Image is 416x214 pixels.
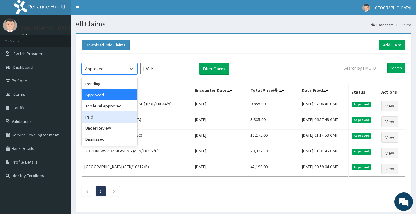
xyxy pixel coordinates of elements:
[82,145,192,161] td: GOODNEWS ADASIGWUNG (AEN/10212/E)
[82,111,137,123] div: Paid
[379,84,405,98] th: Actions
[82,78,137,89] div: Pending
[82,40,130,50] button: Download Paid Claims
[299,161,349,177] td: [DATE] 00:59:04 GMT
[140,63,196,74] input: Select Month and Year
[381,116,398,127] a: View
[248,130,299,145] td: 18,175.00
[248,98,299,114] td: 9,855.00
[248,161,299,177] td: 42,190.00
[394,22,411,27] li: Claims
[371,22,394,27] a: Dashboard
[381,164,398,174] a: View
[299,130,349,145] td: [DATE] 01:14:53 GMT
[352,149,371,154] span: Approved
[299,98,349,114] td: [DATE] 07:06:41 GMT
[199,63,229,75] button: Filter Claims
[299,114,349,130] td: [DATE] 06:57:49 GMT
[362,4,370,12] img: User Image
[22,34,36,38] a: Online
[36,67,85,129] span: We're online!
[82,123,137,134] div: Under Review
[113,188,116,194] a: Next page
[352,164,371,170] span: Approved
[381,132,398,143] a: View
[299,145,349,161] td: [DATE] 01:08:45 GMT
[381,101,398,111] a: View
[3,146,117,168] textarea: Type your message and hit 'Enter'
[101,3,116,18] div: Minimize live chat window
[32,34,104,42] div: Chat with us now
[192,84,248,98] th: Encounter Date
[340,63,385,73] input: Search by HMO ID
[11,31,25,46] img: d_794563401_company_1708531726252_794563401
[13,64,33,70] span: Dashboard
[379,40,405,50] a: Add Claim
[3,18,17,32] img: User Image
[352,102,371,107] span: Approved
[82,89,137,100] div: Approved
[82,161,192,177] td: [GEOGRAPHIC_DATA] (AEN/10212/B)
[86,188,89,194] a: Previous page
[13,51,45,56] span: Switch Providers
[387,63,405,73] input: Search
[248,145,299,161] td: 20,327.50
[192,98,248,114] td: [DATE]
[22,25,72,30] p: [GEOGRAPHIC_DATA]
[248,84,299,98] th: Total Price(₦)
[85,66,104,72] div: Approved
[352,117,371,123] span: Approved
[82,100,137,111] div: Top level Approved
[192,145,248,161] td: [DATE]
[192,114,248,130] td: [DATE]
[82,134,137,145] div: Dismissed
[352,133,371,139] span: Approved
[248,114,299,130] td: 3,335.00
[13,91,25,97] span: Claims
[381,148,398,158] a: View
[76,20,411,28] h1: All Claims
[349,84,379,98] th: Status
[192,130,248,145] td: [DATE]
[299,84,349,98] th: Date Filed
[13,105,24,111] span: Tariffs
[192,161,248,177] td: [DATE]
[100,188,102,194] a: Page 1 is your current page
[374,5,411,10] span: [GEOGRAPHIC_DATA]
